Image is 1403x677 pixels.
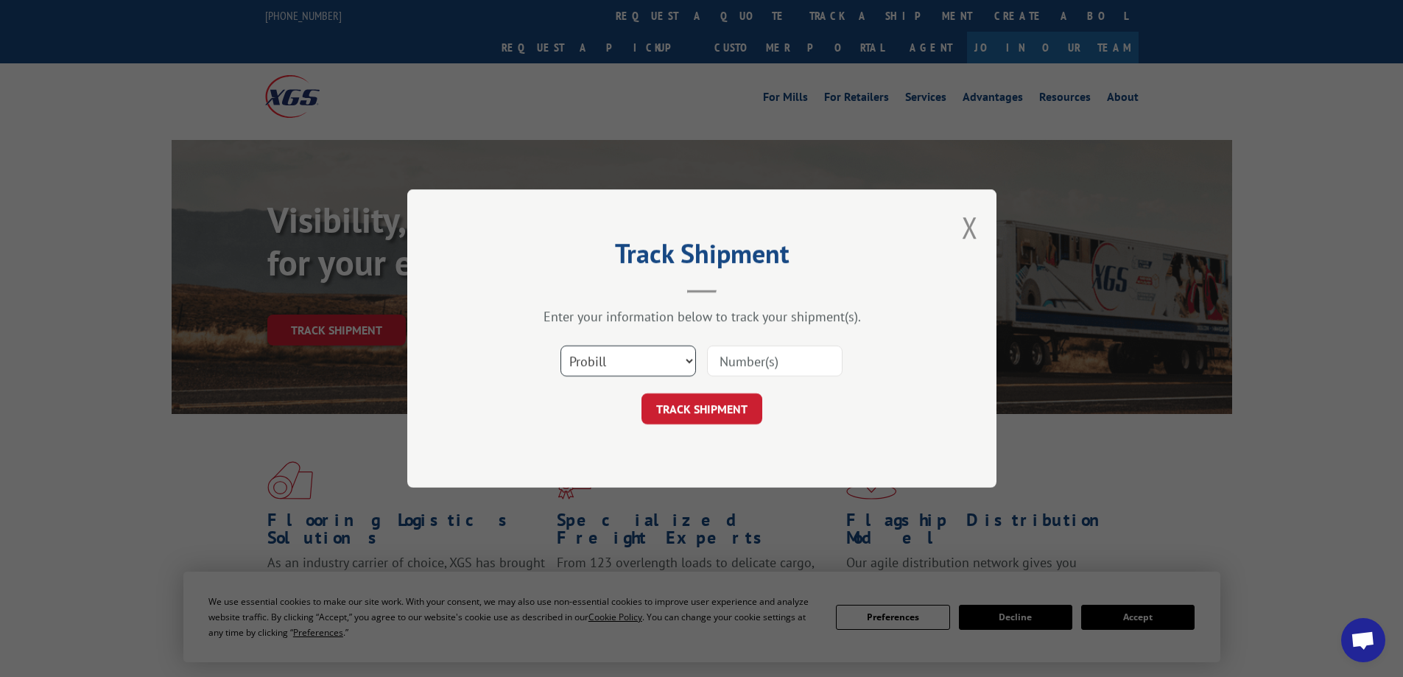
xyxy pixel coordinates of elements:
[707,345,843,376] input: Number(s)
[481,308,923,325] div: Enter your information below to track your shipment(s).
[481,243,923,271] h2: Track Shipment
[641,393,762,424] button: TRACK SHIPMENT
[1341,618,1385,662] div: Open chat
[962,208,978,247] button: Close modal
